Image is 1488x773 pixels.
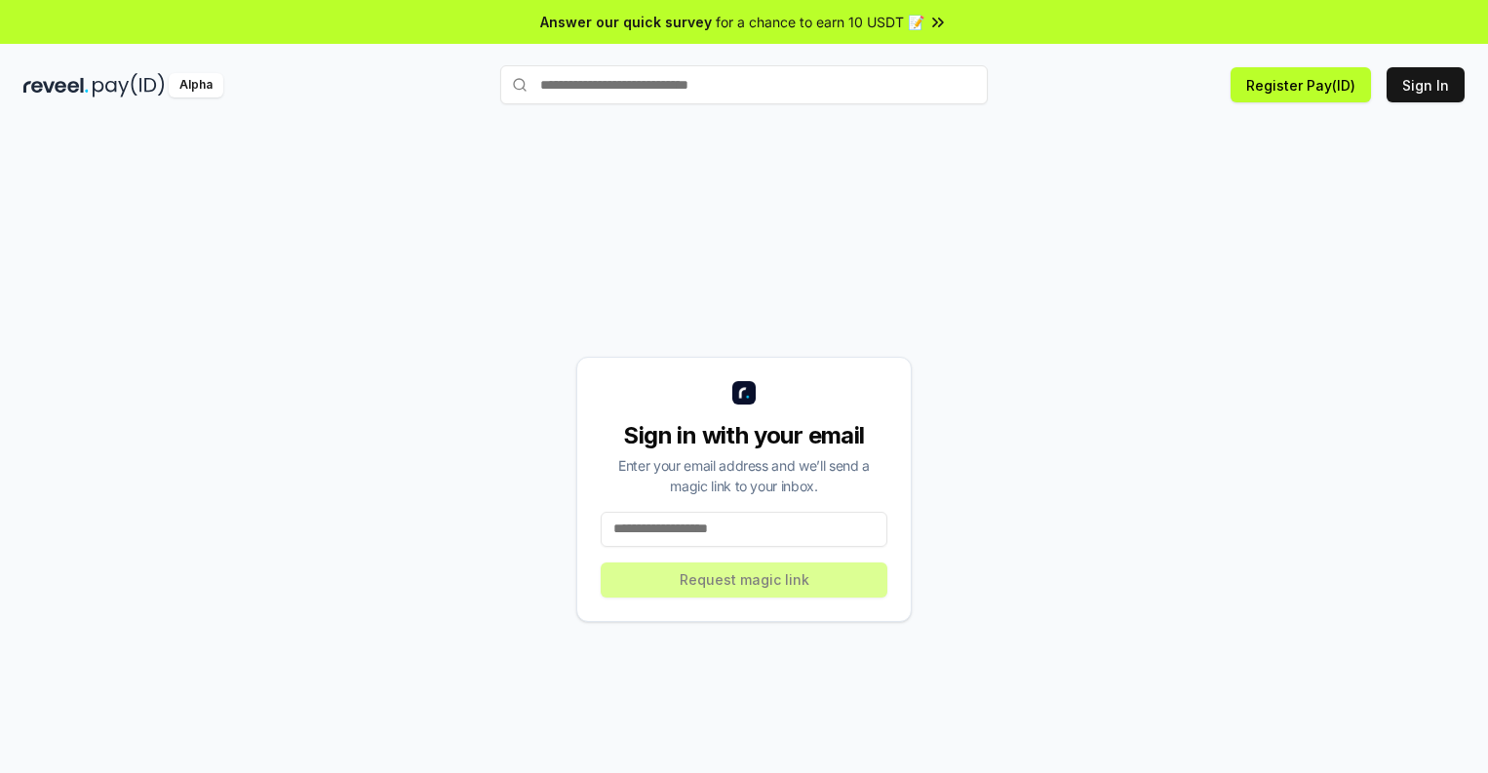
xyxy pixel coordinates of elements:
div: Sign in with your email [601,420,887,451]
img: reveel_dark [23,73,89,97]
div: Enter your email address and we’ll send a magic link to your inbox. [601,455,887,496]
img: logo_small [732,381,756,405]
button: Sign In [1387,67,1465,102]
span: for a chance to earn 10 USDT 📝 [716,12,924,32]
div: Alpha [169,73,223,97]
button: Register Pay(ID) [1231,67,1371,102]
img: pay_id [93,73,165,97]
span: Answer our quick survey [540,12,712,32]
